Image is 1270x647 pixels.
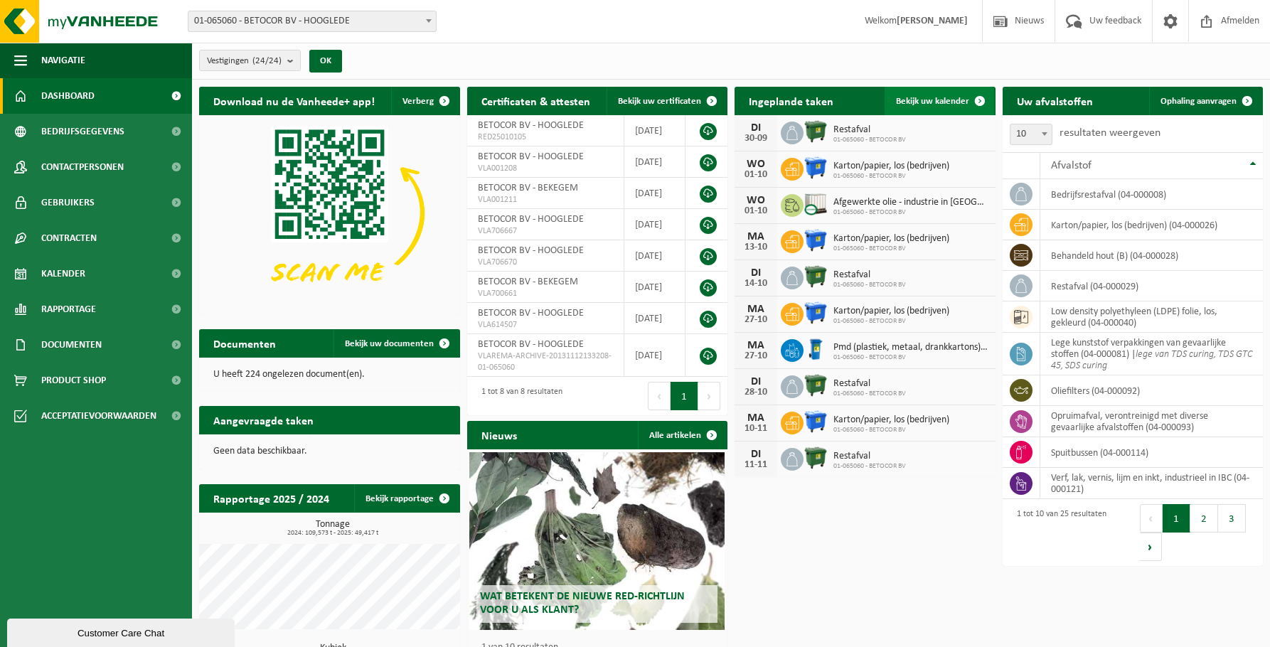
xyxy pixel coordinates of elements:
[480,591,685,616] span: Wat betekent de nieuwe RED-richtlijn voor u als klant?
[478,132,614,143] span: RED25010105
[309,50,342,73] button: OK
[188,11,436,31] span: 01-065060 - BETOCOR BV - HOOGLEDE
[1051,160,1092,171] span: Afvalstof
[804,119,828,144] img: WB-1100-HPE-GN-01
[618,97,701,106] span: Bekijk uw certificaten
[742,170,770,180] div: 01-10
[478,163,614,174] span: VLA001208
[804,373,828,397] img: WB-1100-HPE-GN-01
[624,178,685,209] td: [DATE]
[1160,97,1237,106] span: Ophaling aanvragen
[333,329,459,358] a: Bekijk uw documenten
[885,87,994,115] a: Bekijk uw kalender
[648,382,671,410] button: Previous
[804,192,828,216] img: PB-IC-CU
[41,78,95,114] span: Dashboard
[41,43,85,78] span: Navigatie
[897,16,968,26] strong: [PERSON_NAME]
[354,484,459,513] a: Bekijk rapportage
[833,306,949,317] span: Karton/papier, los (bedrijven)
[742,351,770,361] div: 27-10
[478,351,614,373] span: VLAREMA-ARCHIVE-20131112133208-01-065060
[41,185,95,220] span: Gebruikers
[7,616,238,647] iframe: chat widget
[467,87,604,114] h2: Certificaten & attesten
[671,382,698,410] button: 1
[833,161,949,172] span: Karton/papier, los (bedrijven)
[41,149,124,185] span: Contactpersonen
[478,288,614,299] span: VLA700661
[624,146,685,178] td: [DATE]
[213,447,446,456] p: Geen data beschikbaar.
[742,376,770,387] div: DI
[1140,533,1162,561] button: Next
[478,319,614,331] span: VLA614507
[1040,240,1264,271] td: behandeld hout (B) (04-000028)
[833,462,906,471] span: 01-065060 - BETOCOR BV
[1190,504,1218,533] button: 2
[1040,375,1264,406] td: oliefilters (04-000092)
[1040,468,1264,499] td: verf, lak, vernis, lijm en inkt, industrieel in IBC (04-000121)
[1040,406,1264,437] td: opruimafval, verontreinigd met diverse gevaarlijke afvalstoffen (04-000093)
[1149,87,1261,115] a: Ophaling aanvragen
[735,87,848,114] h2: Ingeplande taken
[742,279,770,289] div: 14-10
[833,353,988,362] span: 01-065060 - BETOCOR BV
[833,197,988,208] span: Afgewerkte olie - industrie in [GEOGRAPHIC_DATA]
[478,120,584,131] span: BETOCOR BV - HOOGLEDE
[391,87,459,115] button: Verberg
[1051,349,1252,371] i: lege van TDS curing, TDS GTC 45, SDS curing
[199,484,343,512] h2: Rapportage 2025 / 2024
[742,340,770,351] div: MA
[478,194,614,205] span: VLA001211
[833,342,988,353] span: Pmd (plastiek, metaal, drankkartons) (bedrijven)
[638,421,726,449] a: Alle artikelen
[742,412,770,424] div: MA
[345,339,434,348] span: Bekijk uw documenten
[41,398,156,434] span: Acceptatievoorwaarden
[624,240,685,272] td: [DATE]
[199,87,389,114] h2: Download nu de Vanheede+ app!
[1218,504,1246,533] button: 3
[742,206,770,216] div: 01-10
[833,233,949,245] span: Karton/papier, los (bedrijven)
[742,315,770,325] div: 27-10
[624,272,685,303] td: [DATE]
[478,225,614,237] span: VLA706667
[833,172,949,181] span: 01-065060 - BETOCOR BV
[742,267,770,279] div: DI
[1010,503,1106,562] div: 1 tot 10 van 25 resultaten
[742,134,770,144] div: 30-09
[478,308,584,319] span: BETOCOR BV - HOOGLEDE
[207,50,282,72] span: Vestigingen
[41,292,96,327] span: Rapportage
[41,114,124,149] span: Bedrijfsgegevens
[1040,271,1264,301] td: restafval (04-000029)
[1060,127,1160,139] label: resultaten weergeven
[804,228,828,252] img: WB-1100-HPE-BE-01
[1010,124,1052,144] span: 10
[1040,333,1264,375] td: lege kunststof verpakkingen van gevaarlijke stoffen (04-000081) |
[41,363,106,398] span: Product Shop
[478,214,584,225] span: BETOCOR BV - HOOGLEDE
[624,209,685,240] td: [DATE]
[607,87,726,115] a: Bekijk uw certificaten
[1040,437,1264,468] td: spuitbussen (04-000114)
[41,327,102,363] span: Documenten
[478,245,584,256] span: BETOCOR BV - HOOGLEDE
[833,451,906,462] span: Restafval
[833,390,906,398] span: 01-065060 - BETOCOR BV
[833,269,906,281] span: Restafval
[742,195,770,206] div: WO
[402,97,434,106] span: Verberg
[742,122,770,134] div: DI
[742,387,770,397] div: 28-10
[1040,301,1264,333] td: low density polyethyleen (LDPE) folie, los, gekleurd (04-000040)
[833,281,906,289] span: 01-065060 - BETOCOR BV
[804,446,828,470] img: WB-1100-HPE-GN-01
[742,460,770,470] div: 11-11
[833,136,906,144] span: 01-065060 - BETOCOR BV
[833,317,949,326] span: 01-065060 - BETOCOR BV
[1003,87,1107,114] h2: Uw afvalstoffen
